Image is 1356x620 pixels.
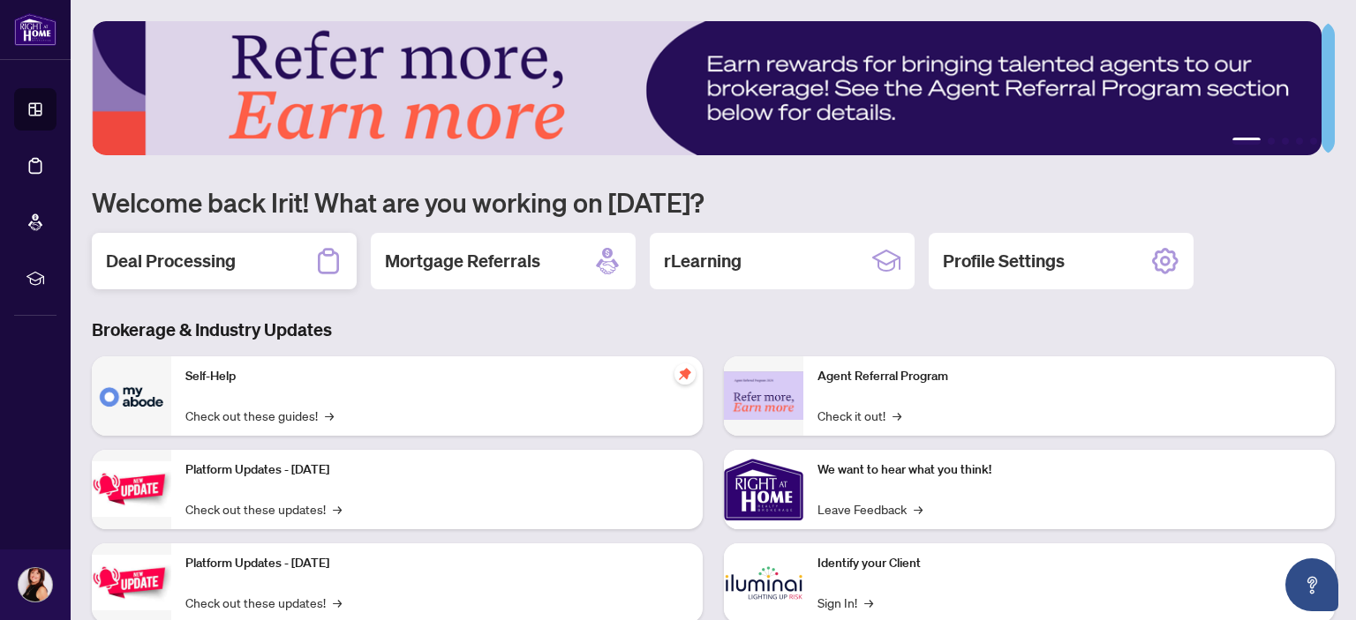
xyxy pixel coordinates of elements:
[914,499,923,519] span: →
[943,249,1065,273] h2: Profile Settings
[817,499,923,519] a: Leave Feedback→
[817,367,1321,386] p: Agent Referral Program
[14,13,56,46] img: logo
[817,460,1321,480] p: We want to hear what you think!
[92,555,171,610] img: Platform Updates - July 8, 2025
[92,356,171,436] img: Self-Help
[333,593,342,612] span: →
[92,185,1335,219] h1: Welcome back Irit! What are you working on [DATE]?
[92,317,1335,342] h3: Brokerage & Industry Updates
[185,367,689,386] p: Self-Help
[724,450,803,529] img: We want to hear what you think!
[325,406,334,425] span: →
[1282,138,1289,145] button: 3
[92,461,171,517] img: Platform Updates - July 21, 2025
[385,249,540,273] h2: Mortgage Referrals
[185,499,342,519] a: Check out these updates!→
[1310,138,1317,145] button: 5
[185,406,334,425] a: Check out these guides!→
[1232,138,1261,145] button: 1
[1296,138,1303,145] button: 4
[185,460,689,480] p: Platform Updates - [DATE]
[817,593,873,612] a: Sign In!→
[817,554,1321,573] p: Identify your Client
[92,21,1322,155] img: Slide 0
[333,499,342,519] span: →
[817,406,901,425] a: Check it out!→
[185,593,342,612] a: Check out these updates!→
[664,249,742,273] h2: rLearning
[893,406,901,425] span: →
[106,249,236,273] h2: Deal Processing
[864,593,873,612] span: →
[1268,138,1275,145] button: 2
[1285,558,1338,611] button: Open asap
[674,363,696,385] span: pushpin
[185,554,689,573] p: Platform Updates - [DATE]
[724,371,803,420] img: Agent Referral Program
[19,568,52,601] img: Profile Icon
